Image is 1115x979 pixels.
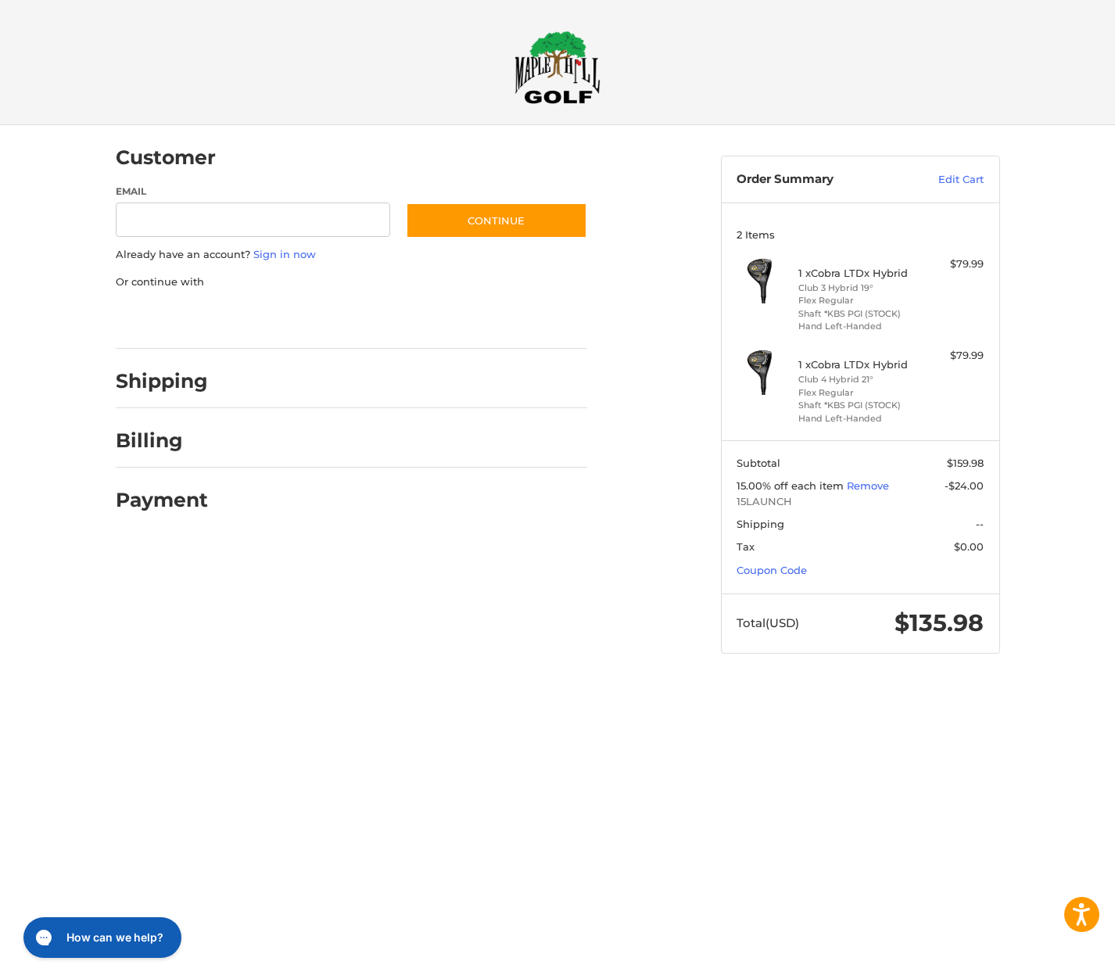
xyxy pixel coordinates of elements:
button: Continue [406,203,587,238]
p: Already have an account? [116,247,587,263]
h3: 2 Items [737,228,984,241]
li: Hand Left-Handed [798,320,918,333]
span: -- [976,518,984,530]
a: Coupon Code [737,564,807,576]
li: Hand Left-Handed [798,412,918,425]
li: Shaft *KBS PGI (STOCK) [798,307,918,321]
a: Sign in now [253,248,316,260]
span: Shipping [737,518,784,530]
h2: Payment [116,488,208,512]
li: Club 3 Hybrid 19° [798,282,918,295]
li: Club 4 Hybrid 21° [798,373,918,386]
a: Edit Cart [905,172,984,188]
span: $159.98 [947,457,984,469]
div: $79.99 [922,348,984,364]
span: Total (USD) [737,615,799,630]
span: Subtotal [737,457,780,469]
iframe: PayPal-paylater [243,305,360,333]
h4: 1 x Cobra LTDx Hybrid [798,267,918,279]
iframe: PayPal-paypal [110,305,228,333]
p: Or continue with [116,274,587,290]
span: $135.98 [895,608,984,637]
h2: Shipping [116,369,208,393]
h2: Customer [116,145,216,170]
h3: Order Summary [737,172,905,188]
h2: Billing [116,429,207,453]
img: Maple Hill Golf [514,30,601,104]
span: Tax [737,540,755,553]
div: $79.99 [922,256,984,272]
span: 15.00% off each item [737,479,847,492]
iframe: Gorgias live chat messenger [16,912,186,963]
iframe: PayPal-venmo [375,305,493,333]
span: 15LAUNCH [737,494,984,510]
span: -$24.00 [945,479,984,492]
label: Email [116,185,391,199]
li: Flex Regular [798,386,918,400]
span: $0.00 [954,540,984,553]
li: Flex Regular [798,294,918,307]
a: Remove [847,479,889,492]
h4: 1 x Cobra LTDx Hybrid [798,358,918,371]
li: Shaft *KBS PGI (STOCK) [798,399,918,412]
